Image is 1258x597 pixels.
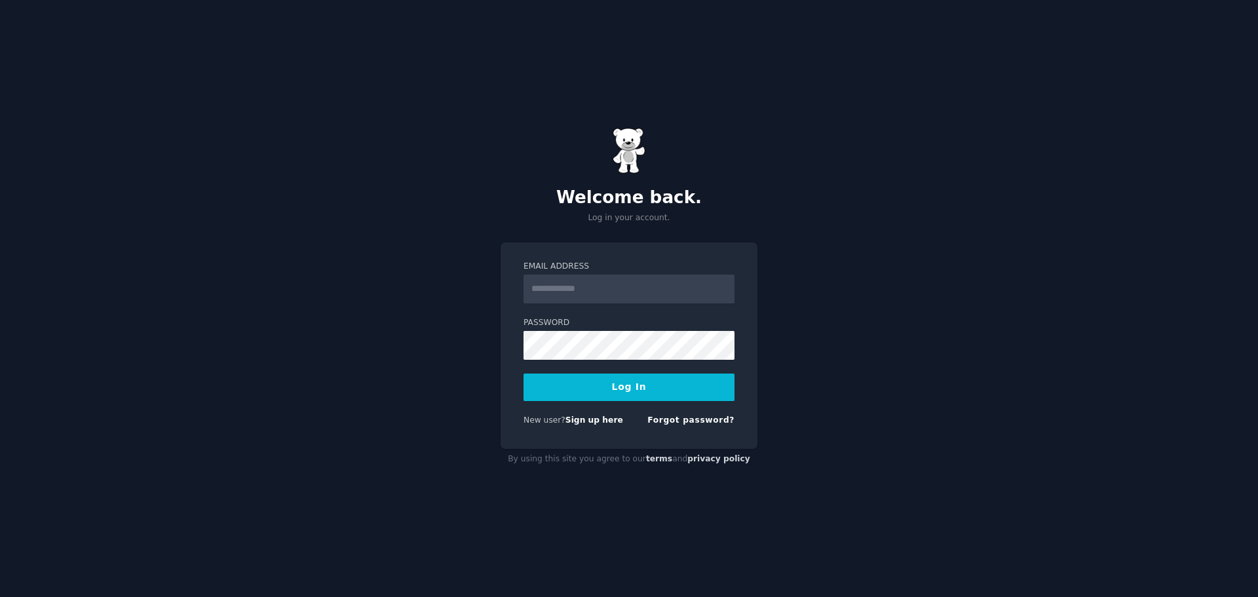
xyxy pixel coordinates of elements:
span: New user? [524,415,565,425]
div: By using this site you agree to our and [501,449,757,470]
a: terms [646,454,672,463]
button: Log In [524,374,734,401]
a: Forgot password? [647,415,734,425]
label: Email Address [524,261,734,273]
a: privacy policy [687,454,750,463]
h2: Welcome back. [501,187,757,208]
p: Log in your account. [501,212,757,224]
label: Password [524,317,734,329]
a: Sign up here [565,415,623,425]
img: Gummy Bear [613,128,645,174]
